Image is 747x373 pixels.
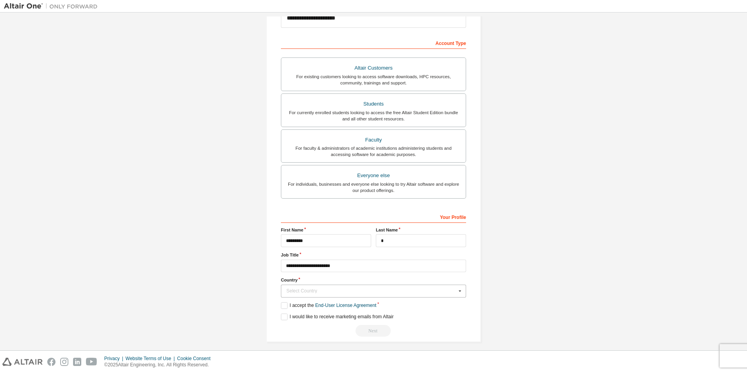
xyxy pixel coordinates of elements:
img: linkedin.svg [73,358,81,366]
div: Altair Customers [286,63,461,74]
label: Country [281,277,466,283]
div: Read and acccept EULA to continue [281,325,466,337]
div: For individuals, businesses and everyone else looking to try Altair software and explore our prod... [286,181,461,194]
div: Everyone else [286,170,461,181]
div: Privacy [104,355,125,362]
label: First Name [281,227,371,233]
img: instagram.svg [60,358,68,366]
label: Job Title [281,252,466,258]
a: End-User License Agreement [315,303,377,308]
div: For currently enrolled students looking to access the free Altair Student Edition bundle and all ... [286,109,461,122]
img: altair_logo.svg [2,358,43,366]
div: For faculty & administrators of academic institutions administering students and accessing softwa... [286,145,461,158]
div: Select Country [286,289,456,293]
div: Faculty [286,134,461,145]
label: Last Name [376,227,466,233]
div: Your Profile [281,210,466,223]
img: youtube.svg [86,358,97,366]
img: Altair One [4,2,102,10]
div: Students [286,99,461,109]
div: Account Type [281,36,466,49]
label: I would like to receive marketing emails from Altair [281,314,393,320]
label: I accept the [281,302,376,309]
div: Cookie Consent [177,355,215,362]
p: © 2025 Altair Engineering, Inc. All Rights Reserved. [104,362,215,368]
div: Website Terms of Use [125,355,177,362]
div: For existing customers looking to access software downloads, HPC resources, community, trainings ... [286,74,461,86]
img: facebook.svg [47,358,55,366]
